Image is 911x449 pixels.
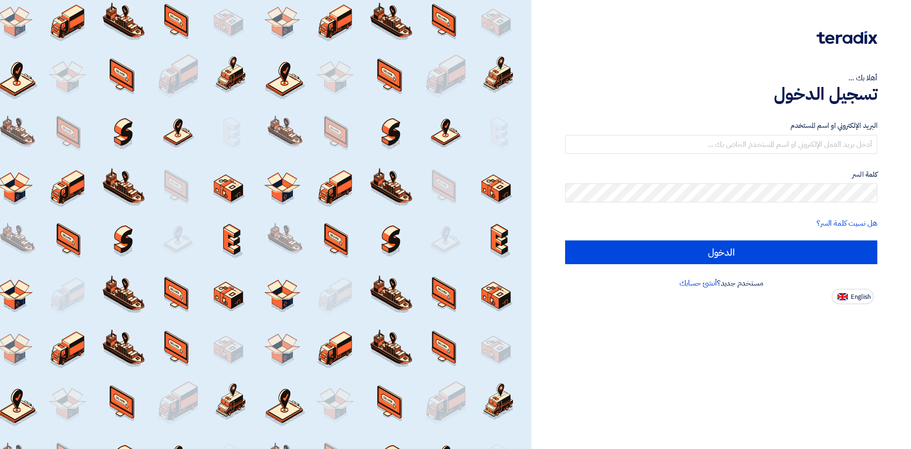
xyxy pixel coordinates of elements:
label: البريد الإلكتروني او اسم المستخدم [565,120,877,131]
span: English [851,294,871,300]
button: English [832,289,874,304]
img: Teradix logo [817,31,877,44]
h1: تسجيل الدخول [565,84,877,105]
input: الدخول [565,240,877,264]
img: en-US.png [837,293,848,300]
a: أنشئ حسابك [679,277,717,289]
a: هل نسيت كلمة السر؟ [817,218,877,229]
div: مستخدم جديد؟ [565,277,877,289]
input: أدخل بريد العمل الإلكتروني او اسم المستخدم الخاص بك ... [565,135,877,154]
div: أهلا بك ... [565,72,877,84]
label: كلمة السر [565,169,877,180]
